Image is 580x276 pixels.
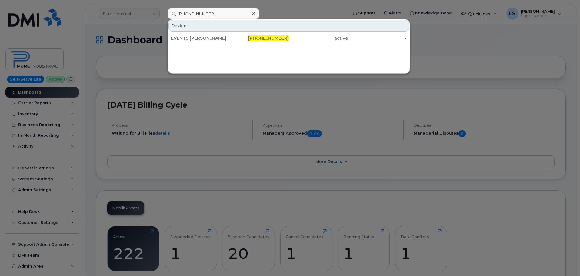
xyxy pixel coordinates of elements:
[289,35,348,41] div: active
[248,35,289,41] span: [PHONE_NUMBER]
[348,35,407,41] div: -
[168,33,409,44] a: EVENTS [PERSON_NAME][PHONE_NUMBER]active-
[171,35,230,41] div: EVENTS [PERSON_NAME]
[168,20,409,32] div: Devices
